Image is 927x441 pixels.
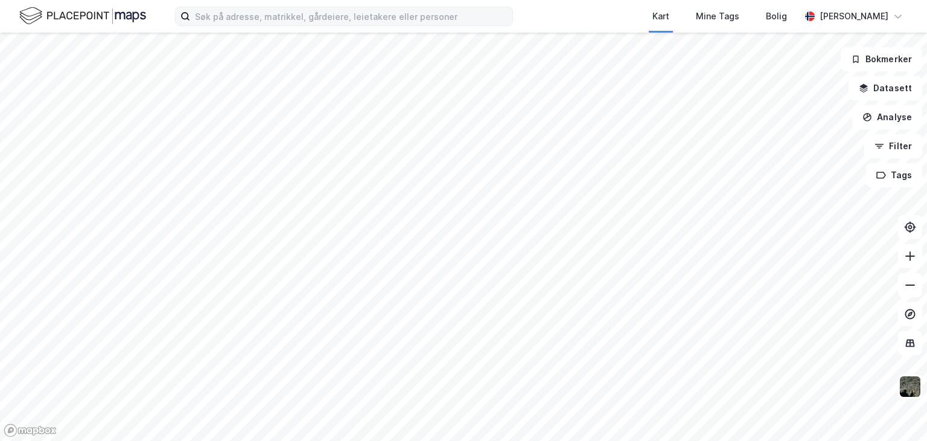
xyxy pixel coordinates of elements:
[766,9,787,24] div: Bolig
[19,5,146,27] img: logo.f888ab2527a4732fd821a326f86c7f29.svg
[820,9,888,24] div: [PERSON_NAME]
[696,9,739,24] div: Mine Tags
[190,7,512,25] input: Søk på adresse, matrikkel, gårdeiere, leietakere eller personer
[652,9,669,24] div: Kart
[867,383,927,441] iframe: Chat Widget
